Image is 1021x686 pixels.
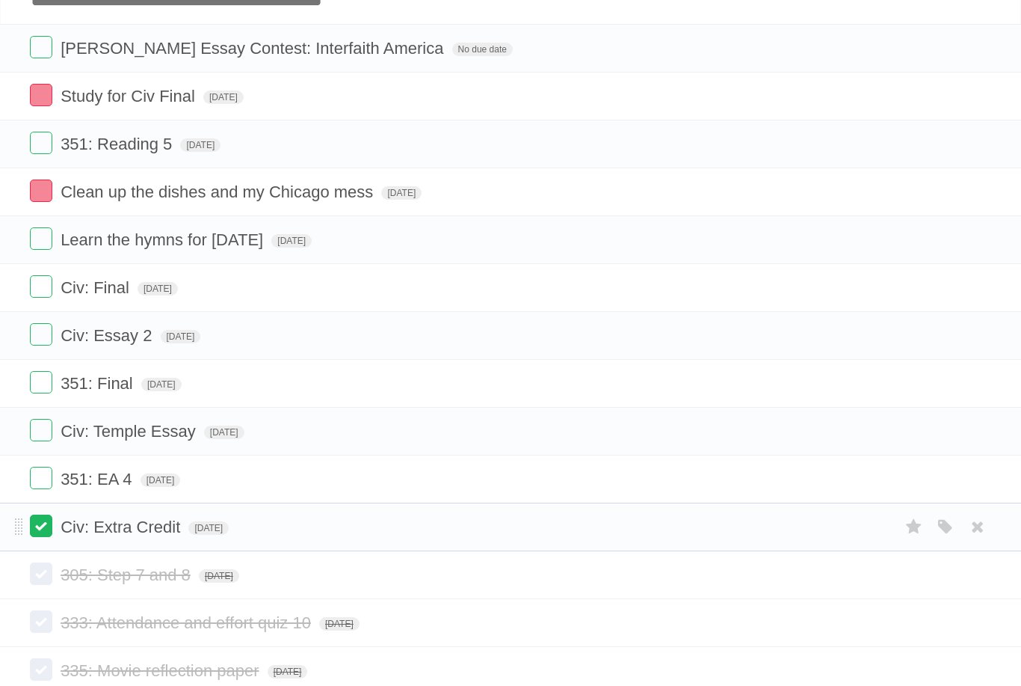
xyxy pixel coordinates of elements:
[138,282,178,295] span: [DATE]
[61,470,135,489] span: 351: EA 4
[30,36,52,58] label: Done
[61,422,200,441] span: Civ: Temple Essay
[30,84,52,106] label: Done
[30,563,52,585] label: Done
[61,230,267,249] span: Learn the hymns for [DATE]
[204,426,244,439] span: [DATE]
[141,378,182,391] span: [DATE]
[61,87,199,105] span: Study for Civ Final
[268,665,308,679] span: [DATE]
[30,371,52,393] label: Done
[180,138,220,152] span: [DATE]
[900,515,928,539] label: Star task
[61,661,262,680] span: 335: Movie reflection paper
[61,374,137,393] span: 351: Final
[61,613,315,632] span: 333: Attendance and effort quiz 10
[161,330,201,343] span: [DATE]
[381,186,422,200] span: [DATE]
[61,518,184,536] span: Civ: Extra Credit
[61,135,176,153] span: 351: Reading 5
[61,326,155,345] span: Civ: Essay 2
[30,132,52,154] label: Done
[30,275,52,298] label: Done
[30,227,52,250] label: Done
[319,617,360,631] span: [DATE]
[30,467,52,489] label: Done
[30,323,52,346] label: Done
[61,566,194,584] span: 305: Step 7 and 8
[452,43,513,56] span: No due date
[30,658,52,681] label: Done
[61,183,377,201] span: Clean up the dishes and my Chicago mess
[30,180,52,202] label: Done
[203,91,244,104] span: [DATE]
[199,569,239,583] span: [DATE]
[30,515,52,537] label: Done
[61,39,447,58] span: [PERSON_NAME] Essay Contest: Interfaith America
[30,610,52,633] label: Done
[188,521,229,535] span: [DATE]
[61,278,133,297] span: Civ: Final
[271,234,312,248] span: [DATE]
[30,419,52,441] label: Done
[141,474,181,487] span: [DATE]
